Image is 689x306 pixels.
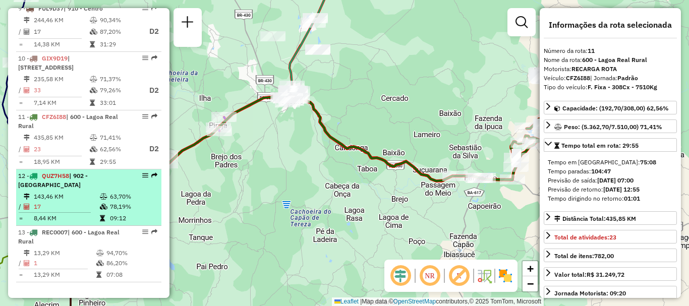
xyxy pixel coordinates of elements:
span: 11 - [18,113,118,130]
i: Total de Atividades [24,204,30,210]
strong: [DATE] 07:00 [597,176,634,184]
td: 62,56% [99,143,140,155]
strong: Padrão [617,74,638,82]
div: Atividade não roteirizada - DEO DISTRIBUIDORA [303,13,328,23]
span: GIX9D19 [42,54,68,62]
span: | 600 - Lagoa Real Rural [18,113,118,130]
i: Total de Atividades [24,87,30,93]
p: D2 [141,143,159,155]
a: Total de itens:782,00 [544,249,677,262]
p: D2 [141,85,159,96]
i: Tempo total em rota [96,272,101,278]
span: + [527,262,534,275]
td: 13,29 KM [33,270,96,280]
td: / [18,143,23,155]
span: | [360,298,362,305]
strong: [DATE] 12:55 [603,186,640,193]
span: Ocultar deslocamento [388,264,413,288]
td: 29:55 [99,157,140,167]
div: Tempo dirigindo no retorno: [548,194,673,203]
strong: 600 - Lagoa Real Rural [582,56,647,64]
td: 13,29 KM [33,248,96,258]
td: 09:12 [109,213,157,223]
span: Capacidade: (192,70/308,00) 62,56% [562,104,669,112]
strong: 782,00 [594,252,614,260]
img: Fluxo de ruas [476,268,492,284]
td: 7,14 KM [33,98,89,108]
span: | Jornada: [590,74,638,82]
a: Total de atividades:23 [544,230,677,243]
strong: 01:01 [624,195,640,202]
em: Rota exportada [151,5,157,11]
i: % de utilização do peso [100,194,107,200]
td: 1 [33,258,96,268]
div: Previsão de saída: [548,176,673,185]
a: Tempo total em rota: 29:55 [544,138,677,152]
span: | 600 - Lagoa Real Rural [18,228,120,245]
div: Atividade não roteirizada - MERCADO FERNANDES [305,44,330,54]
span: | [STREET_ADDRESS] [18,54,74,71]
div: Tempo em [GEOGRAPHIC_DATA]: [548,158,673,167]
a: Exibir filtros [511,12,532,32]
span: REC0007 [42,228,68,236]
p: D2 [141,26,159,37]
i: Tempo total em rota [90,100,95,106]
div: Valor total: [554,270,624,279]
span: Exibir rótulo [447,264,471,288]
h4: Informações da rota selecionada [544,20,677,30]
strong: CFZ6I88 [566,74,590,82]
td: / [18,84,23,97]
strong: RECARGA ROTA [571,65,617,73]
td: / [18,258,23,268]
td: 33 [33,84,89,97]
i: % de utilização do peso [90,17,97,23]
span: | 910 - Centro [64,5,103,12]
em: Rota exportada [151,229,157,235]
i: % de utilização da cubagem [96,260,104,266]
td: = [18,39,23,49]
a: Distância Total:435,85 KM [544,211,677,225]
i: Distância Total [24,250,30,256]
strong: 11 [588,47,595,54]
i: % de utilização da cubagem [90,29,97,35]
div: Atividade não roteirizada - MERCADO FERNANDES [305,45,330,55]
td: = [18,98,23,108]
td: 07:08 [106,270,157,280]
td: 86,20% [106,258,157,268]
a: Peso: (5.362,70/7.510,00) 71,41% [544,119,677,133]
span: 435,85 KM [606,215,636,222]
span: CFZ6I88 [42,113,66,120]
div: Número da rota: [544,46,677,55]
td: 78,19% [109,202,157,212]
span: | 902 - [GEOGRAPHIC_DATA] [18,172,88,189]
img: Exibir/Ocultar setores [497,268,513,284]
i: Distância Total [24,76,30,82]
td: 8,44 KM [33,213,99,223]
div: Jornada Motorista: 09:20 [554,289,626,298]
div: Atividade não roteirizada - ARMAZEM GASTRO-BAR LTDA [260,31,285,41]
a: Valor total:R$ 31.249,72 [544,267,677,281]
div: Atividade não roteirizada - NEOMAR CHAGAS SILVA [301,18,326,28]
td: 244,46 KM [33,15,89,25]
div: Veículo: [544,74,677,83]
strong: 75:08 [640,158,656,166]
td: 14,38 KM [33,39,89,49]
td: = [18,157,23,167]
i: % de utilização do peso [96,250,104,256]
td: 33:01 [99,98,140,108]
a: Capacidade: (192,70/308,00) 62,56% [544,101,677,114]
a: Leaflet [334,298,359,305]
div: Distância Total: [554,214,636,223]
i: Tempo total em rota [100,215,105,221]
td: 71,41% [99,133,140,143]
span: 9 - [18,5,103,12]
span: FUL9D37 [38,5,64,12]
span: Peso: (5.362,70/7.510,00) 71,41% [564,123,662,131]
em: Opções [142,5,148,11]
td: 94,70% [106,248,157,258]
strong: R$ 31.249,72 [587,271,624,278]
em: Opções [142,229,148,235]
div: Tempo total em rota: 29:55 [544,154,677,207]
td: 23 [33,143,89,155]
em: Opções [142,172,148,178]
